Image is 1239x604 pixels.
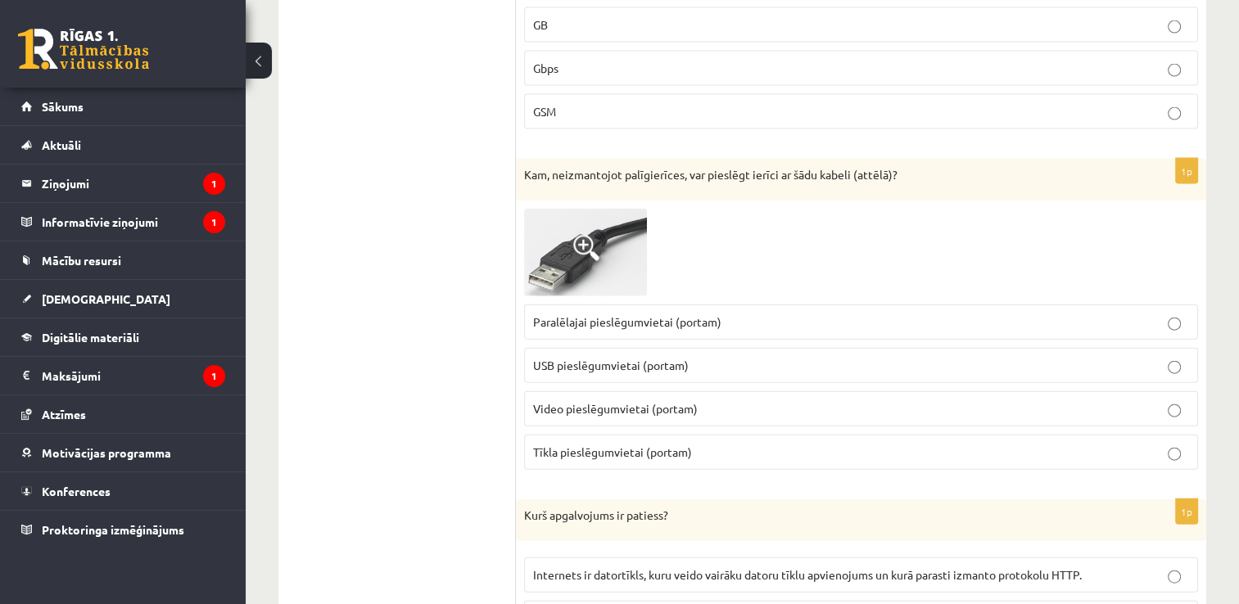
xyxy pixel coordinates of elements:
span: GB [533,17,548,32]
a: Maksājumi1 [21,357,225,394]
span: Motivācijas programma [42,445,171,460]
span: Video pieslēgumvietai (portam) [533,401,698,416]
span: Internets ir datortīkls, kuru veido vairāku datoru tīklu apvienojums un kurā parasti izmanto prot... [533,567,1082,582]
i: 1 [203,173,225,195]
input: Tīkla pieslēgumvietai (portam) [1168,448,1181,461]
span: Sākums [42,99,84,114]
a: Ziņojumi1 [21,165,225,202]
a: Mācību resursi [21,241,225,279]
input: Internets ir datortīkls, kuru veido vairāku datoru tīklu apvienojums un kurā parasti izmanto prot... [1168,570,1181,584]
span: [DEMOGRAPHIC_DATA] [42,291,170,306]
a: Konferences [21,472,225,510]
span: Digitālie materiāli [42,330,139,345]
span: Gbps [533,61,558,75]
input: GSM [1168,107,1181,120]
legend: Informatīvie ziņojumi [42,203,225,241]
input: USB pieslēgumvietai (portam) [1168,361,1181,374]
p: 1p [1175,158,1198,184]
i: 1 [203,365,225,387]
input: GB [1168,20,1181,34]
span: GSM [533,104,556,119]
span: Paralēlajai pieslēgumvietai (portam) [533,314,721,329]
a: Proktoringa izmēģinājums [21,511,225,548]
input: Gbps [1168,64,1181,77]
p: Kam, neizmantojot palīgierīces, var pieslēgt ierīci ar šādu kabeli (attēlā)? [524,167,1116,183]
legend: Maksājumi [42,357,225,394]
a: [DEMOGRAPHIC_DATA] [21,280,225,318]
a: Sākums [21,88,225,125]
span: Proktoringa izmēģinājums [42,522,184,537]
img: 1.PNG [524,209,647,295]
span: Konferences [42,484,111,498]
span: Atzīmes [42,407,86,421]
a: Aktuāli [21,126,225,164]
input: Paralēlajai pieslēgumvietai (portam) [1168,318,1181,331]
a: Motivācijas programma [21,434,225,471]
legend: Ziņojumi [42,165,225,202]
a: Digitālie materiāli [21,318,225,356]
p: Kurš apgalvojums ir patiess? [524,507,1116,524]
p: 1p [1175,498,1198,525]
i: 1 [203,211,225,233]
a: Rīgas 1. Tālmācības vidusskola [18,29,149,70]
span: Mācību resursi [42,253,121,268]
span: Tīkla pieslēgumvietai (portam) [533,444,692,459]
span: Aktuāli [42,137,81,152]
input: Video pieslēgumvietai (portam) [1168,404,1181,417]
a: Atzīmes [21,395,225,433]
a: Informatīvie ziņojumi1 [21,203,225,241]
span: USB pieslēgumvietai (portam) [533,358,689,372]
